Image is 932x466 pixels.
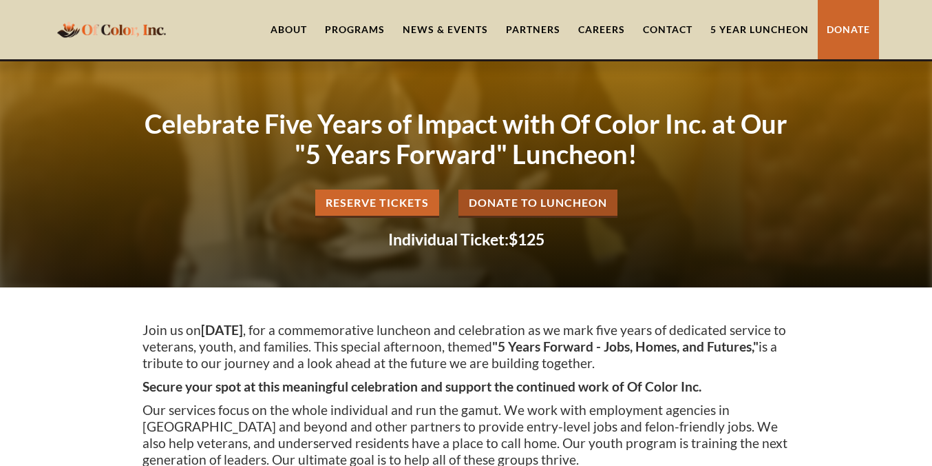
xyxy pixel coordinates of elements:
strong: "5 Years Forward - Jobs, Homes, and Futures," [492,338,759,354]
strong: Secure your spot at this meaningful celebration and support the continued work of Of Color Inc. [142,378,701,394]
strong: [DATE] [201,322,243,338]
strong: Individual Ticket: [388,230,509,249]
strong: Celebrate Five Years of Impact with Of Color Inc. at Our "5 Years Forward" Luncheon! [145,108,787,170]
a: Reserve Tickets [315,190,439,218]
a: Donate to Luncheon [458,190,617,218]
p: Join us on , for a commemorative luncheon and celebration as we mark five years of dedicated serv... [142,322,790,372]
h2: $125 [142,232,790,247]
div: Programs [325,23,385,37]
